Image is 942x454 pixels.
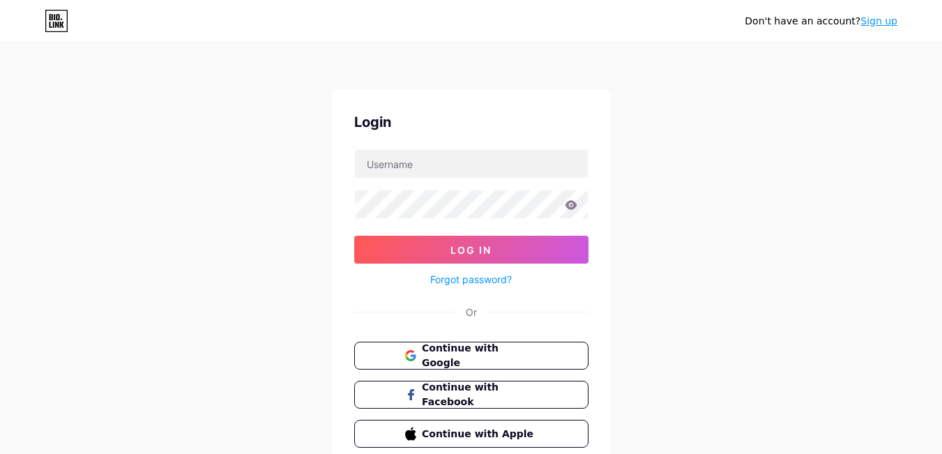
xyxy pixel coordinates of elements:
[745,14,897,29] div: Don't have an account?
[422,380,537,409] span: Continue with Facebook
[354,112,588,133] div: Login
[860,15,897,27] a: Sign up
[430,272,512,287] a: Forgot password?
[354,381,588,409] button: Continue with Facebook
[450,244,492,256] span: Log In
[422,341,537,370] span: Continue with Google
[354,342,588,370] button: Continue with Google
[355,150,588,178] input: Username
[466,305,477,319] div: Or
[354,236,588,264] button: Log In
[422,427,537,441] span: Continue with Apple
[354,420,588,448] button: Continue with Apple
